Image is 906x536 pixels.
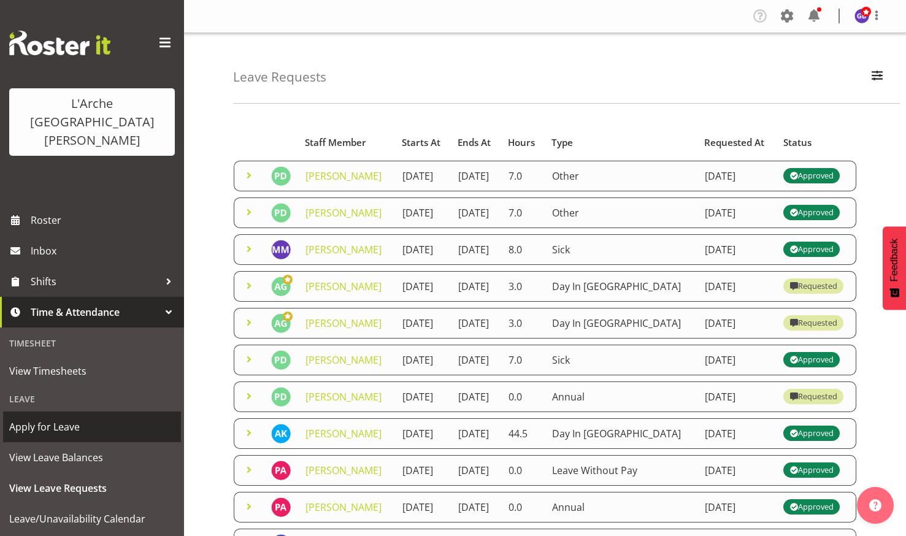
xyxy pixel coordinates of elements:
[395,381,451,412] td: [DATE]
[9,448,175,467] span: View Leave Balances
[789,500,834,515] div: Approved
[3,331,181,356] div: Timesheet
[271,461,291,480] img: pranisha-adhikari11639.jpg
[501,308,545,339] td: 3.0
[402,136,440,150] span: Starts At
[451,197,501,228] td: [DATE]
[789,316,837,331] div: Requested
[889,239,900,281] span: Feedback
[789,169,834,183] div: Approved
[305,280,382,293] a: [PERSON_NAME]
[451,161,501,191] td: [DATE]
[305,500,382,514] a: [PERSON_NAME]
[233,70,326,84] h4: Leave Requests
[305,390,382,404] a: [PERSON_NAME]
[545,492,697,523] td: Annual
[789,463,834,478] div: Approved
[545,345,697,375] td: Sick
[854,9,869,23] img: gillian-bradshaw10168.jpg
[545,455,697,486] td: Leave Without Pay
[305,316,382,330] a: [PERSON_NAME]
[395,418,451,449] td: [DATE]
[451,308,501,339] td: [DATE]
[9,31,110,55] img: Rosterit website logo
[545,308,697,339] td: Day In [GEOGRAPHIC_DATA]
[395,197,451,228] td: [DATE]
[501,418,545,449] td: 44.5
[545,161,697,191] td: Other
[697,271,777,302] td: [DATE]
[789,353,834,367] div: Approved
[305,464,382,477] a: [PERSON_NAME]
[501,492,545,523] td: 0.0
[545,234,697,265] td: Sick
[508,136,535,150] span: Hours
[789,389,837,404] div: Requested
[704,136,764,150] span: Requested At
[3,386,181,412] div: Leave
[551,136,573,150] span: Type
[271,387,291,407] img: pauline-denton80.jpg
[395,455,451,486] td: [DATE]
[697,492,777,523] td: [DATE]
[271,497,291,517] img: pranisha-adhikari11639.jpg
[789,242,834,257] div: Approved
[789,279,837,294] div: Requested
[697,308,777,339] td: [DATE]
[305,169,382,183] a: [PERSON_NAME]
[395,271,451,302] td: [DATE]
[545,381,697,412] td: Annual
[869,499,881,511] img: help-xxl-2.png
[305,136,366,150] span: Staff Member
[451,492,501,523] td: [DATE]
[31,211,178,229] span: Roster
[9,418,175,436] span: Apply for Leave
[271,424,291,443] img: aman-kaur11087.jpg
[451,234,501,265] td: [DATE]
[271,203,291,223] img: pauline-denton80.jpg
[501,381,545,412] td: 0.0
[451,381,501,412] td: [DATE]
[305,427,382,440] a: [PERSON_NAME]
[305,206,382,220] a: [PERSON_NAME]
[883,226,906,310] button: Feedback - Show survey
[395,161,451,191] td: [DATE]
[31,242,178,260] span: Inbox
[789,426,834,441] div: Approved
[271,313,291,333] img: adrian-garduque52.jpg
[305,353,382,367] a: [PERSON_NAME]
[864,64,890,91] button: Filter Employees
[697,418,777,449] td: [DATE]
[451,345,501,375] td: [DATE]
[9,362,175,380] span: View Timesheets
[395,345,451,375] td: [DATE]
[305,243,382,256] a: [PERSON_NAME]
[3,503,181,534] a: Leave/Unavailability Calendar
[501,197,545,228] td: 7.0
[3,356,181,386] a: View Timesheets
[395,492,451,523] td: [DATE]
[458,136,491,150] span: Ends At
[451,455,501,486] td: [DATE]
[697,234,777,265] td: [DATE]
[501,271,545,302] td: 3.0
[697,455,777,486] td: [DATE]
[545,197,697,228] td: Other
[545,271,697,302] td: Day In [GEOGRAPHIC_DATA]
[3,442,181,473] a: View Leave Balances
[697,197,777,228] td: [DATE]
[501,345,545,375] td: 7.0
[271,166,291,186] img: pauline-denton80.jpg
[451,418,501,449] td: [DATE]
[271,240,291,259] img: michelle-muir11086.jpg
[31,272,159,291] span: Shifts
[501,455,545,486] td: 0.0
[395,234,451,265] td: [DATE]
[545,418,697,449] td: Day In [GEOGRAPHIC_DATA]
[783,136,812,150] span: Status
[271,277,291,296] img: adrian-garduque52.jpg
[697,161,777,191] td: [DATE]
[395,308,451,339] td: [DATE]
[21,94,163,150] div: L'Arche [GEOGRAPHIC_DATA][PERSON_NAME]
[3,473,181,503] a: View Leave Requests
